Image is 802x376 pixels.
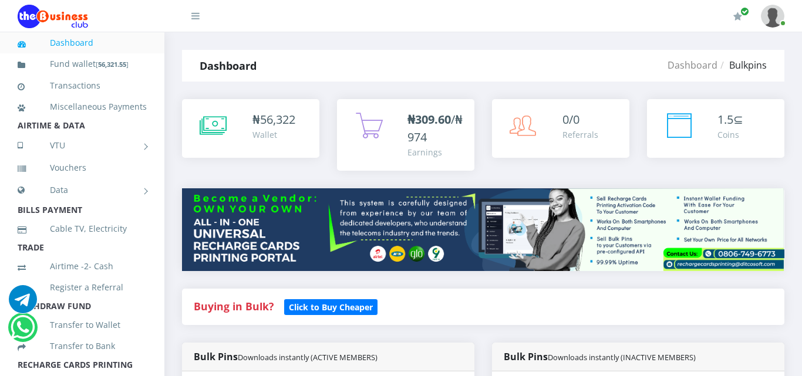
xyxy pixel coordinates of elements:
span: 1.5 [717,111,733,127]
b: ₦309.60 [407,111,451,127]
strong: Buying in Bulk? [194,299,274,313]
a: Dashboard [668,59,717,72]
a: Data [18,175,147,205]
a: Vouchers [18,154,147,181]
img: multitenant_rcp.png [182,188,784,271]
strong: Bulk Pins [194,350,378,363]
small: [ ] [96,60,129,69]
b: 56,321.55 [98,60,126,69]
a: Register a Referral [18,274,147,301]
a: ₦309.60/₦974 Earnings [337,99,474,171]
small: Downloads instantly (ACTIVE MEMBERS) [238,352,378,363]
div: ₦ [252,111,295,128]
a: Cable TV, Electricity [18,215,147,242]
a: Airtime -2- Cash [18,253,147,280]
a: VTU [18,131,147,160]
span: Renew/Upgrade Subscription [740,7,749,16]
a: Fund wallet[56,321.55] [18,50,147,78]
small: Downloads instantly (INACTIVE MEMBERS) [548,352,696,363]
a: 0/0 Referrals [492,99,629,158]
a: Transactions [18,72,147,99]
li: Bulkpins [717,58,767,72]
a: Click to Buy Cheaper [284,299,378,313]
span: 56,322 [260,111,295,127]
b: Click to Buy Cheaper [289,302,373,313]
div: ⊆ [717,111,743,128]
a: Miscellaneous Payments [18,93,147,120]
strong: Bulk Pins [504,350,696,363]
a: Chat for support [11,322,35,341]
img: Logo [18,5,88,28]
div: Referrals [562,128,598,141]
div: Earnings [407,146,463,158]
i: Renew/Upgrade Subscription [733,12,742,21]
a: Transfer to Wallet [18,311,147,338]
a: Transfer to Bank [18,333,147,360]
a: ₦56,322 Wallet [182,99,319,158]
img: User [761,5,784,28]
div: Wallet [252,128,295,141]
strong: Dashboard [200,59,257,73]
a: Dashboard [18,29,147,56]
span: 0/0 [562,111,579,127]
a: Chat for support [9,294,37,313]
span: /₦974 [407,111,463,145]
div: Coins [717,128,743,141]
